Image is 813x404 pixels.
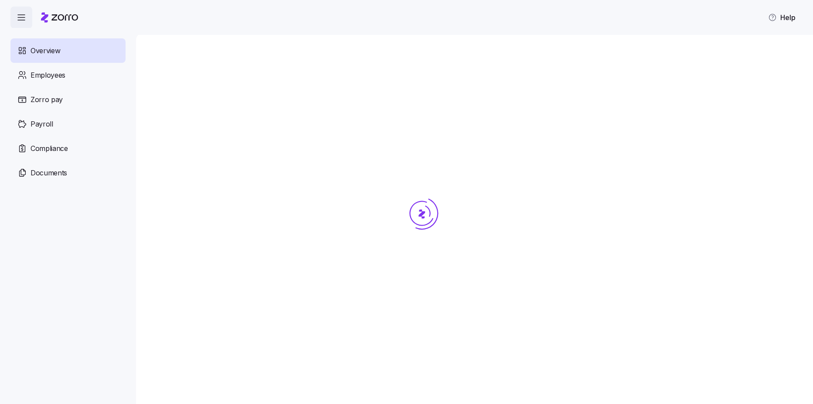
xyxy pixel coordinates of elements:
span: Zorro pay [31,94,63,105]
span: Help [768,12,796,23]
span: Compliance [31,143,68,154]
a: Zorro pay [10,87,126,112]
a: Payroll [10,112,126,136]
span: Employees [31,70,65,81]
a: Overview [10,38,126,63]
a: Compliance [10,136,126,161]
span: Payroll [31,119,53,130]
button: Help [761,9,803,26]
a: Employees [10,63,126,87]
span: Overview [31,45,60,56]
span: Documents [31,168,67,178]
a: Documents [10,161,126,185]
